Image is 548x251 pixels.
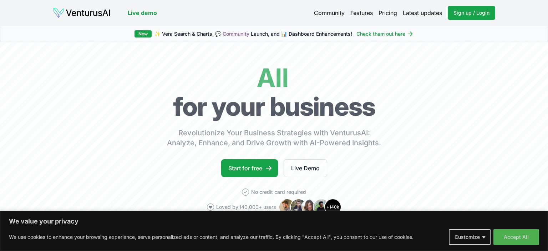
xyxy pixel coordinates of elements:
a: Community [314,9,345,17]
button: Customize [449,229,491,245]
img: Avatar 2 [290,199,307,216]
div: New [135,30,152,37]
a: Start for free [221,159,278,177]
button: Accept All [493,229,539,245]
img: logo [53,7,111,19]
a: Check them out here [356,30,414,37]
span: Sign up / Login [453,9,489,16]
a: Features [350,9,373,17]
img: Avatar 4 [313,199,330,216]
p: We use cookies to enhance your browsing experience, serve personalized ads or content, and analyz... [9,233,413,241]
a: Latest updates [403,9,442,17]
a: Sign up / Login [448,6,495,20]
a: Live Demo [284,159,327,177]
span: ✨ Vera Search & Charts, 💬 Launch, and 📊 Dashboard Enhancements! [154,30,352,37]
img: Avatar 3 [301,199,319,216]
p: We value your privacy [9,217,539,226]
a: Live demo [128,9,157,17]
img: Avatar 1 [279,199,296,216]
a: Community [223,31,249,37]
a: Pricing [379,9,397,17]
